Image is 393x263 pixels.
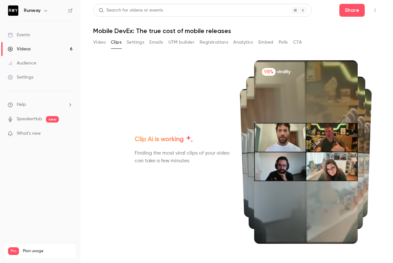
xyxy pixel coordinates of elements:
[370,5,380,15] button: Top Bar Actions
[65,131,73,137] iframe: Noticeable Trigger
[200,37,228,47] button: Registrations
[135,149,231,165] p: Finding the most viral clips of your video can take a few minutes
[262,67,276,75] span: 98%
[149,37,163,47] button: Emails
[93,37,106,47] button: Video
[8,247,19,255] span: Pro
[135,135,184,144] span: Clip Ai is working
[99,7,163,14] div: Search for videos or events
[258,37,273,47] button: Embed
[24,7,40,14] h6: Runway
[46,116,59,123] span: new
[23,249,72,254] span: Plan usage
[17,116,42,123] a: SpeakerHub
[8,32,30,38] div: Events
[8,5,18,16] img: Runway
[293,37,302,47] button: CTA
[8,101,73,108] li: help-dropdown-opener
[17,130,41,137] span: What's new
[233,37,253,47] button: Analytics
[111,37,121,47] button: Clips
[93,27,380,35] h1: Mobile DevEx: The true cost of mobile releases
[8,74,33,81] div: Settings
[339,4,365,17] button: Share
[17,101,26,108] span: Help
[279,37,288,47] button: Polls
[8,60,36,66] div: Audience
[168,37,194,47] button: UTM builder
[127,37,144,47] button: Settings
[277,69,290,75] span: virality
[8,46,31,52] div: Videos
